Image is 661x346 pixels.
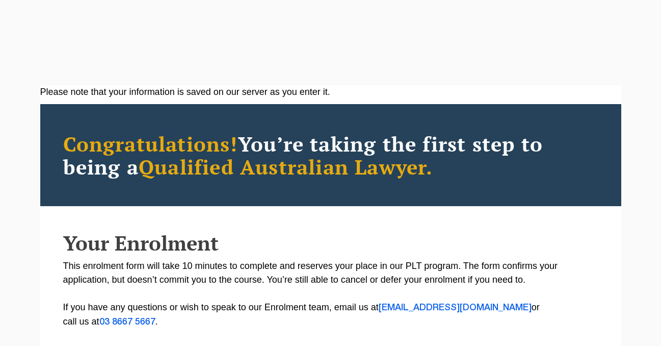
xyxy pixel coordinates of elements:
[40,85,621,99] div: Please note that your information is saved on our server as you enter it.
[379,304,532,312] a: [EMAIL_ADDRESS][DOMAIN_NAME]
[63,232,598,254] h2: Your Enrolment
[139,153,433,180] span: Qualified Australian Lawyer.
[63,130,238,157] span: Congratulations!
[63,259,598,329] p: This enrolment form will take 10 minutes to complete and reserves your place in our PLT program. ...
[63,132,598,178] h2: You’re taking the first step to being a
[99,318,155,326] a: 03 8667 5667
